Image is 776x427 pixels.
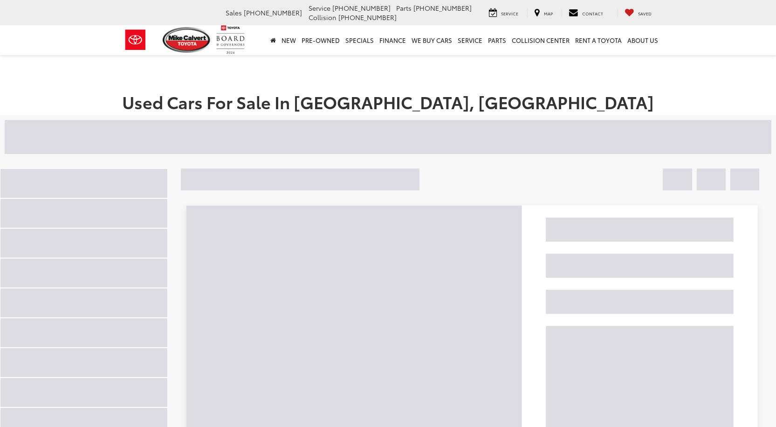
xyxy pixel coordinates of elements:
[268,25,279,55] a: Home
[377,25,409,55] a: Finance
[279,25,299,55] a: New
[226,8,242,17] span: Sales
[509,25,572,55] a: Collision Center
[163,27,212,53] img: Mike Calvert Toyota
[572,25,625,55] a: Rent a Toyota
[527,8,560,18] a: Map
[582,10,603,16] span: Contact
[396,3,412,13] span: Parts
[562,8,610,18] a: Contact
[544,10,553,16] span: Map
[413,3,472,13] span: [PHONE_NUMBER]
[299,25,343,55] a: Pre-Owned
[409,25,455,55] a: WE BUY CARS
[501,10,518,16] span: Service
[332,3,391,13] span: [PHONE_NUMBER]
[618,8,659,18] a: My Saved Vehicles
[343,25,377,55] a: Specials
[338,13,397,22] span: [PHONE_NUMBER]
[455,25,485,55] a: Service
[309,13,336,22] span: Collision
[638,10,652,16] span: Saved
[482,8,525,18] a: Service
[485,25,509,55] a: Parts
[118,25,153,55] img: Toyota
[244,8,302,17] span: [PHONE_NUMBER]
[309,3,330,13] span: Service
[625,25,661,55] a: About Us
